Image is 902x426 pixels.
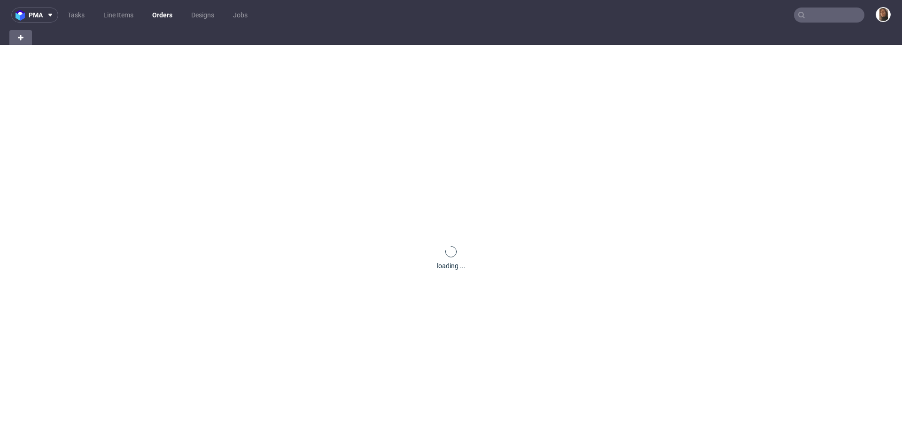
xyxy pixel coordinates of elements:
[186,8,220,23] a: Designs
[62,8,90,23] a: Tasks
[227,8,253,23] a: Jobs
[147,8,178,23] a: Orders
[98,8,139,23] a: Line Items
[437,261,466,271] div: loading ...
[11,8,58,23] button: pma
[16,10,29,21] img: logo
[29,12,43,18] span: pma
[877,8,890,21] img: Angelina Marć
